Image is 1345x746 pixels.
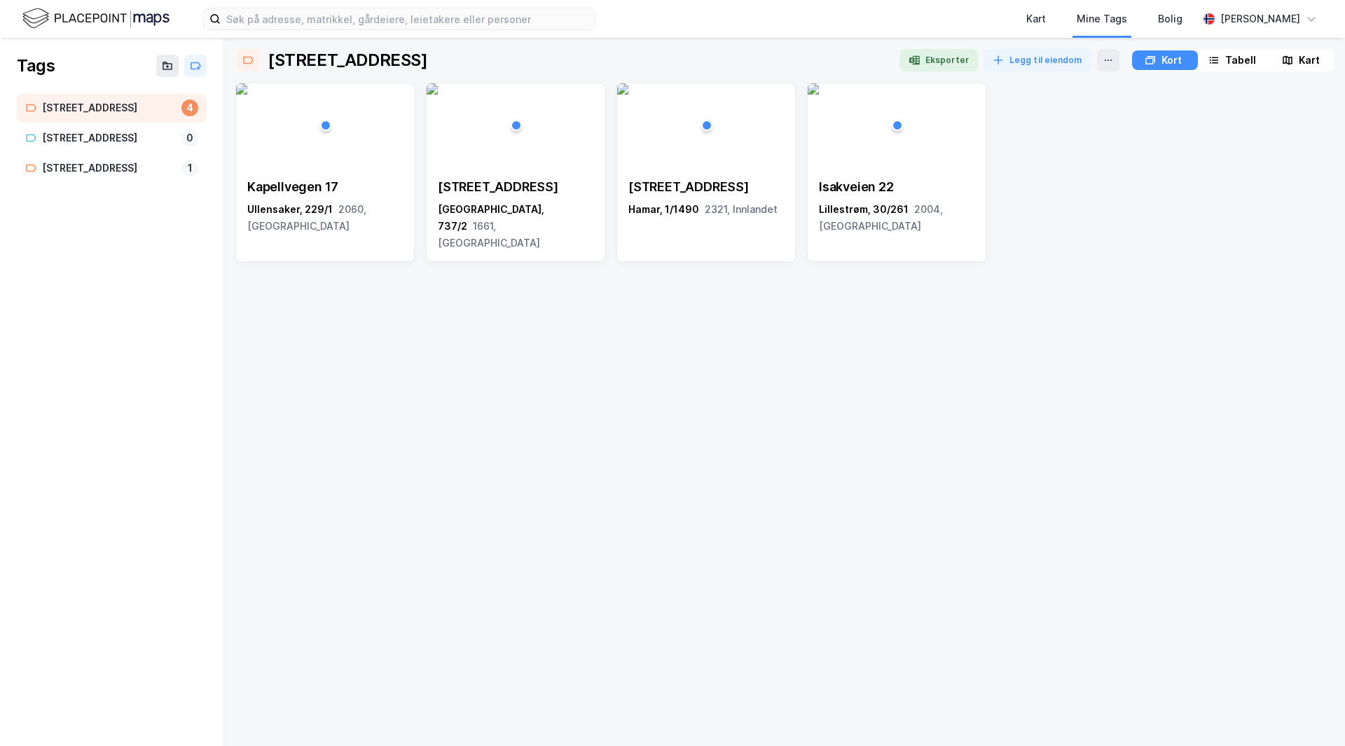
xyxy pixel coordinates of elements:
[438,220,540,249] span: 1661, [GEOGRAPHIC_DATA]
[181,130,198,146] div: 0
[617,83,628,95] img: 256x120
[438,201,593,251] div: [GEOGRAPHIC_DATA], 737/2
[1275,679,1345,746] iframe: Chat Widget
[628,179,784,195] div: [STREET_ADDRESS]
[899,49,978,71] button: Eksporter
[808,83,819,95] img: 256x120
[17,154,207,183] a: [STREET_ADDRESS]1
[247,201,403,235] div: Ullensaker, 229/1
[181,99,198,116] div: 4
[247,203,366,232] span: 2060, [GEOGRAPHIC_DATA]
[17,124,207,153] a: [STREET_ADDRESS]0
[236,83,247,95] img: 256x120
[819,203,943,232] span: 2004, [GEOGRAPHIC_DATA]
[17,94,207,123] a: [STREET_ADDRESS]4
[268,49,428,71] div: [STREET_ADDRESS]
[819,201,974,235] div: Lillestrøm, 30/261
[1299,52,1320,69] div: Kart
[628,201,784,218] div: Hamar, 1/1490
[42,99,176,117] div: [STREET_ADDRESS]
[705,203,778,215] span: 2321, Innlandet
[1077,11,1127,27] div: Mine Tags
[1225,52,1256,69] div: Tabell
[1158,11,1182,27] div: Bolig
[17,55,55,77] div: Tags
[819,179,974,195] div: Isakveien 22
[181,160,198,177] div: 1
[42,130,176,147] div: [STREET_ADDRESS]
[1026,11,1046,27] div: Kart
[221,8,595,29] input: Søk på adresse, matrikkel, gårdeiere, leietakere eller personer
[1220,11,1300,27] div: [PERSON_NAME]
[427,83,438,95] img: 256x120
[438,179,593,195] div: [STREET_ADDRESS]
[984,49,1091,71] button: Legg til eiendom
[22,6,170,31] img: logo.f888ab2527a4732fd821a326f86c7f29.svg
[247,179,403,195] div: Kapellvegen 17
[42,160,176,177] div: [STREET_ADDRESS]
[1161,52,1182,69] div: Kort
